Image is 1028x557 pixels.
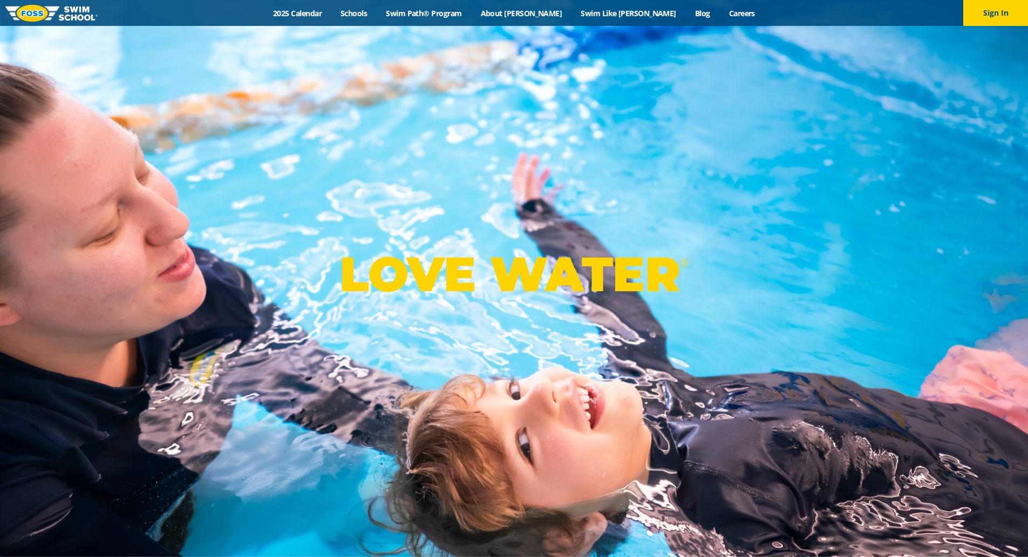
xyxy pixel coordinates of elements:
p: LOVE WATER [339,245,689,303]
a: Swim Path® Program [377,8,471,18]
a: Swim Like [PERSON_NAME] [571,8,686,18]
img: FOSS Swim School Logo [5,5,98,22]
a: Careers [719,8,764,18]
sup: ® [680,256,689,270]
a: Blog [685,8,719,18]
a: About [PERSON_NAME] [471,8,571,18]
a: 2025 Calendar [264,8,331,18]
a: Schools [331,8,377,18]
